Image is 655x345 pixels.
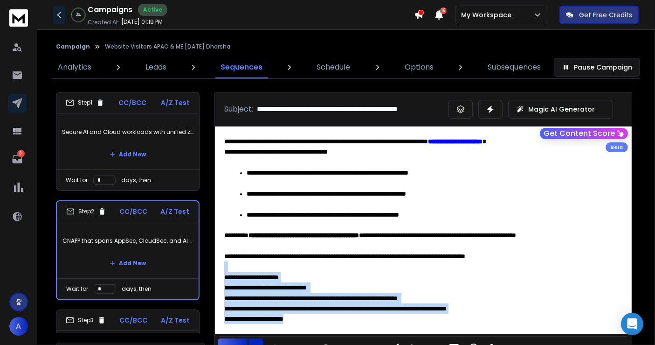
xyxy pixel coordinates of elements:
[122,285,152,293] p: days, then
[161,316,190,325] p: A/Z Test
[224,104,253,115] p: Subject:
[121,176,151,184] p: days, then
[554,58,640,77] button: Pause Campaign
[102,145,153,164] button: Add New
[52,56,97,78] a: Analytics
[606,142,628,152] div: Beta
[88,4,132,15] h1: Campaigns
[9,317,28,336] button: A
[119,98,147,107] p: CC/BCC
[540,128,628,139] button: Get Content Score
[215,56,268,78] a: Sequences
[579,10,632,20] p: Get Free Credits
[317,62,351,73] p: Schedule
[399,56,439,78] a: Options
[9,9,28,27] img: logo
[121,18,163,26] p: [DATE] 01:19 PM
[88,19,119,26] p: Created At:
[62,119,193,145] p: Secure AI and Cloud workloads with unified Zero Trust CNAPP
[66,99,104,107] div: Step 1
[105,43,230,50] p: Website Visitors APAC & ME [DATE] Dharsha
[119,207,147,216] p: CC/BCC
[56,92,200,191] li: Step1CC/BCCA/Z TestSecure AI and Cloud workloads with unified Zero Trust CNAPPAdd NewWait fordays...
[58,62,91,73] p: Analytics
[221,62,262,73] p: Sequences
[138,4,167,16] div: Active
[56,200,200,300] li: Step2CC/BCCA/Z TestCNAPP that spans AppSec, CloudSec, and AI SecurityAdd NewWait fordays, then
[488,62,541,73] p: Subsequences
[508,100,613,119] button: Magic AI Generator
[66,207,106,216] div: Step 2
[17,150,25,157] p: 8
[528,105,595,114] p: Magic AI Generator
[461,10,515,20] p: My Workspace
[559,6,639,24] button: Get Free Credits
[161,98,190,107] p: A/Z Test
[56,43,90,50] button: Campaign
[66,316,106,324] div: Step 3
[140,56,172,78] a: Leads
[102,254,153,273] button: Add New
[440,7,447,14] span: 16
[405,62,434,73] p: Options
[66,176,88,184] p: Wait for
[160,207,189,216] p: A/Z Test
[145,62,166,73] p: Leads
[482,56,546,78] a: Subsequences
[62,228,193,254] p: CNAPP that spans AppSec, CloudSec, and AI Security
[621,313,643,335] div: Open Intercom Messenger
[76,12,81,18] p: 3 %
[311,56,356,78] a: Schedule
[8,150,27,169] a: 8
[66,285,88,293] p: Wait for
[119,316,147,325] p: CC/BCC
